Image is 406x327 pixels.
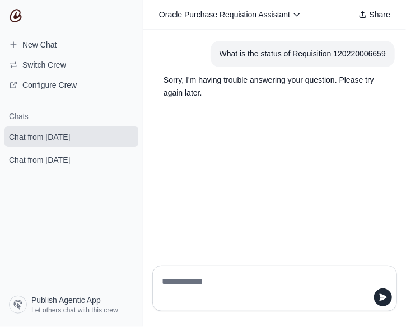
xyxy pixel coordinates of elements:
span: Let others chat with this crew [31,306,118,315]
span: Chat from [DATE] [9,154,70,165]
section: User message [211,41,395,67]
span: Configure Crew [22,79,77,91]
span: Switch Crew [22,59,66,70]
button: Share [354,7,395,22]
a: Chat from [DATE] [4,126,138,147]
span: Oracle Purchase Requistion Assistant [159,10,290,19]
span: Chat from [DATE] [9,131,70,143]
p: Sorry, I'm having trouble answering your question. Please try again later. [164,74,386,99]
button: Switch Crew [4,56,138,74]
a: Publish Agentic App Let others chat with this crew [4,291,138,318]
a: Configure Crew [4,76,138,94]
span: New Chat [22,39,57,50]
button: Oracle Purchase Requistion Assistant [155,7,306,22]
a: Chat from [DATE] [4,149,138,170]
a: New Chat [4,36,138,54]
section: Response [155,67,395,106]
div: What is the status of Requisition 120220006659 [220,48,386,60]
span: Publish Agentic App [31,295,101,306]
span: Share [370,9,390,20]
img: CrewAI Logo [9,9,22,22]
